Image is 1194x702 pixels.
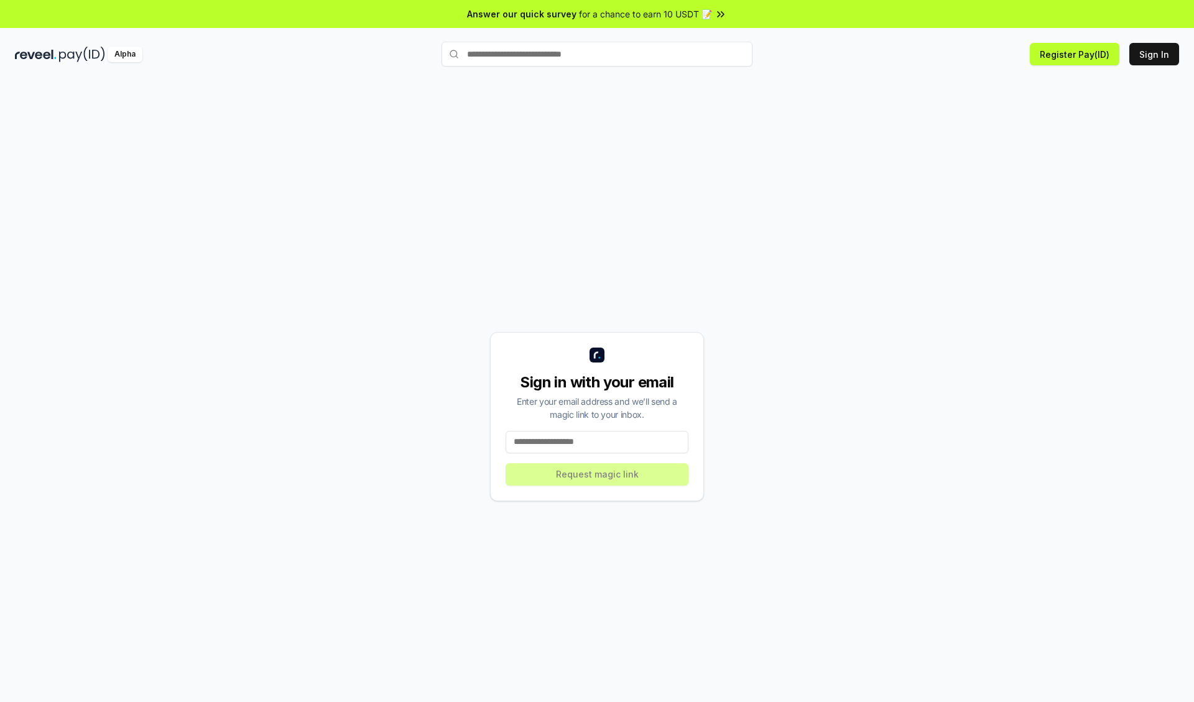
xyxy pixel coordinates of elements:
div: Sign in with your email [506,372,688,392]
img: reveel_dark [15,47,57,62]
div: Alpha [108,47,142,62]
span: for a chance to earn 10 USDT 📝 [579,7,712,21]
button: Sign In [1129,43,1179,65]
img: pay_id [59,47,105,62]
div: Enter your email address and we’ll send a magic link to your inbox. [506,395,688,421]
button: Register Pay(ID) [1030,43,1119,65]
span: Answer our quick survey [467,7,576,21]
img: logo_small [590,348,604,363]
